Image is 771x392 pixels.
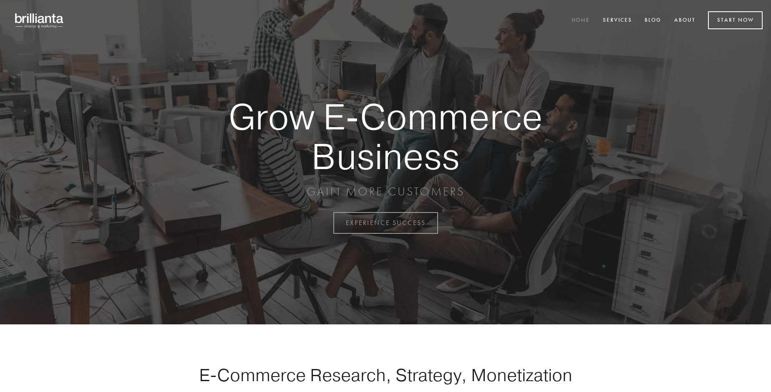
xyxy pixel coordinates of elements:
h1: E-Commerce Research, Strategy, Monetization [173,364,598,385]
strong: Grow E-Commerce Business [199,97,572,176]
a: Services [597,14,637,28]
p: GAIN MORE CUSTOMERS [199,184,572,199]
img: brillianta - research, strategy, marketing [8,8,71,33]
a: Blog [639,14,667,28]
a: EXPERIENCE SUCCESS [333,212,438,234]
a: Home [566,14,595,28]
a: About [669,14,701,28]
a: Start Now [708,11,763,29]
